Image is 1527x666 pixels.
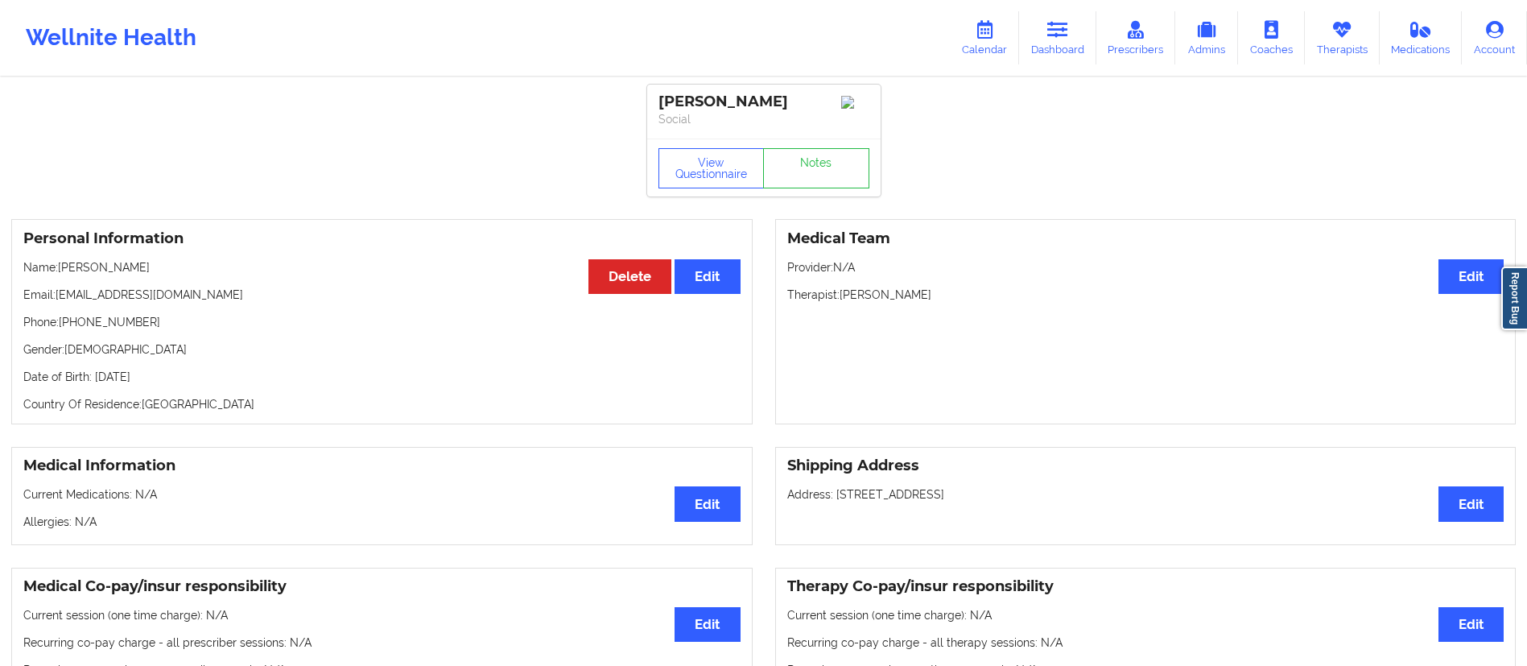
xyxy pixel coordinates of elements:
button: Edit [1438,486,1504,521]
button: Edit [675,607,740,642]
a: Dashboard [1019,11,1096,64]
a: Prescribers [1096,11,1176,64]
p: Recurring co-pay charge - all therapy sessions : N/A [787,635,1504,651]
div: [PERSON_NAME] [658,93,869,111]
a: Coaches [1238,11,1305,64]
p: Current Medications: N/A [23,486,741,503]
p: Current session (one time charge): N/A [23,607,741,623]
button: Delete [588,259,671,294]
a: Medications [1380,11,1463,64]
button: Edit [675,259,740,294]
h3: Personal Information [23,230,741,248]
button: Edit [1438,259,1504,294]
h3: Shipping Address [787,457,1504,475]
button: Edit [675,486,740,521]
p: Current session (one time charge): N/A [787,607,1504,623]
button: View Questionnaire [658,148,765,188]
a: Notes [763,148,869,188]
h3: Medical Team [787,230,1504,248]
p: Allergies: N/A [23,514,741,530]
a: Report Bug [1501,267,1527,330]
p: Email: [EMAIL_ADDRESS][DOMAIN_NAME] [23,287,741,303]
h3: Medical Information [23,457,741,475]
p: Therapist: [PERSON_NAME] [787,287,1504,303]
button: Edit [1438,607,1504,642]
a: Therapists [1305,11,1380,64]
h3: Medical Co-pay/insur responsibility [23,577,741,596]
p: Social [658,111,869,127]
img: Image%2Fplaceholer-image.png [841,96,869,109]
p: Provider: N/A [787,259,1504,275]
h3: Therapy Co-pay/insur responsibility [787,577,1504,596]
p: Name: [PERSON_NAME] [23,259,741,275]
p: Address: [STREET_ADDRESS] [787,486,1504,503]
p: Gender: [DEMOGRAPHIC_DATA] [23,341,741,358]
a: Account [1462,11,1527,64]
p: Recurring co-pay charge - all prescriber sessions : N/A [23,635,741,651]
a: Calendar [950,11,1019,64]
p: Country Of Residence: [GEOGRAPHIC_DATA] [23,396,741,412]
a: Admins [1175,11,1238,64]
p: Date of Birth: [DATE] [23,369,741,385]
p: Phone: [PHONE_NUMBER] [23,314,741,330]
